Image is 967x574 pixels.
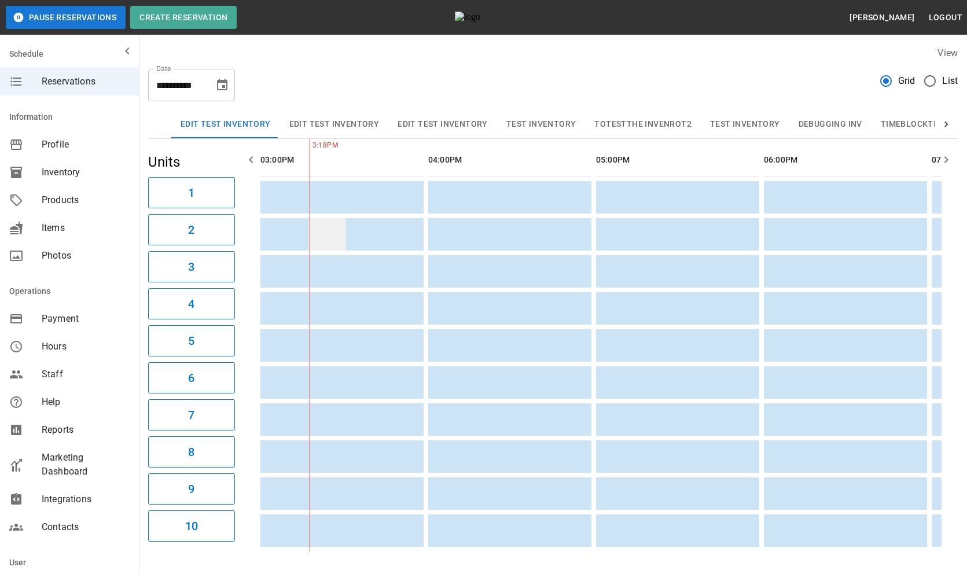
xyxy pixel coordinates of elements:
button: Test Inventory [497,111,586,138]
div: inventory tabs [171,111,935,138]
span: Reports [42,423,130,437]
span: Items [42,221,130,235]
button: 9 [148,473,235,505]
button: 6 [148,362,235,393]
button: 10 [148,510,235,542]
button: Choose date, selected date is Sep 6, 2025 [211,73,234,97]
button: TimeBlockTest [872,111,958,138]
h6: 10 [185,517,198,535]
button: 8 [148,436,235,468]
span: Profile [42,138,130,152]
button: 5 [148,325,235,356]
h6: 9 [188,480,194,498]
button: Edit Test Inventory [388,111,497,138]
button: 1 [148,177,235,208]
button: 2 [148,214,235,245]
span: Payment [42,312,130,326]
span: Help [42,395,130,409]
span: Contacts [42,520,130,534]
button: Edit Test Inventory [280,111,389,138]
span: List [942,74,958,88]
button: Logout [924,7,967,28]
span: 3:18PM [310,140,312,152]
h6: 1 [188,183,194,202]
span: Grid [898,74,915,88]
button: Test Inventory [701,111,789,138]
span: Integrations [42,492,130,506]
button: 4 [148,288,235,319]
h6: 8 [188,443,194,461]
label: View [937,47,958,58]
button: Pause Reservations [6,6,126,29]
img: logo [455,12,519,23]
span: Inventory [42,165,130,179]
h6: 3 [188,257,194,276]
button: 3 [148,251,235,282]
h6: 4 [188,295,194,313]
span: Products [42,193,130,207]
h6: 6 [188,369,194,387]
button: 7 [148,399,235,430]
button: Debugging Inv [789,111,872,138]
span: Reservations [42,75,130,89]
h5: Units [148,153,235,171]
span: Staff [42,367,130,381]
span: Photos [42,249,130,263]
button: Edit Test Inventory [171,111,280,138]
button: TOTESTTHE INVENROT2 [585,111,701,138]
button: [PERSON_NAME] [845,7,919,28]
button: Create Reservation [130,6,237,29]
h6: 2 [188,220,194,239]
span: Hours [42,340,130,354]
span: Marketing Dashboard [42,451,130,479]
h6: 7 [188,406,194,424]
h6: 5 [188,332,194,350]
